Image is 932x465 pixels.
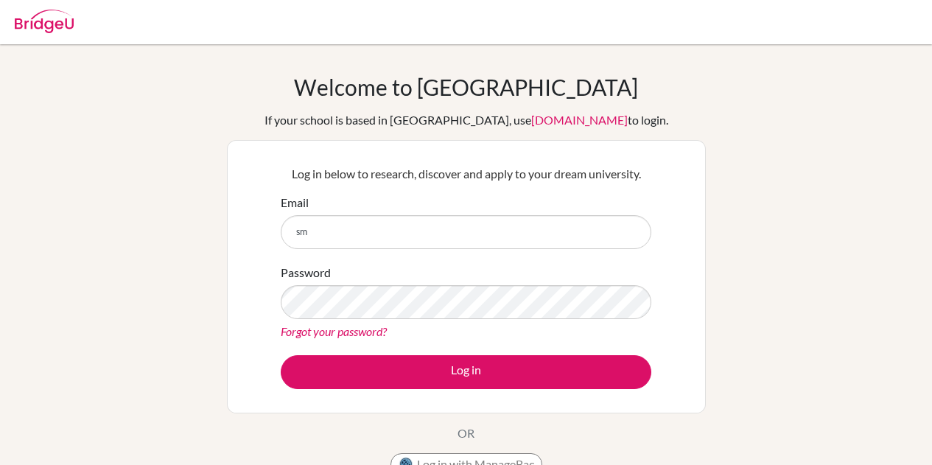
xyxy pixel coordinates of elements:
[281,165,651,183] p: Log in below to research, discover and apply to your dream university.
[281,324,387,338] a: Forgot your password?
[15,10,74,33] img: Bridge-U
[458,424,474,442] p: OR
[531,113,628,127] a: [DOMAIN_NAME]
[281,355,651,389] button: Log in
[281,264,331,282] label: Password
[264,111,668,129] div: If your school is based in [GEOGRAPHIC_DATA], use to login.
[281,194,309,211] label: Email
[294,74,638,100] h1: Welcome to [GEOGRAPHIC_DATA]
